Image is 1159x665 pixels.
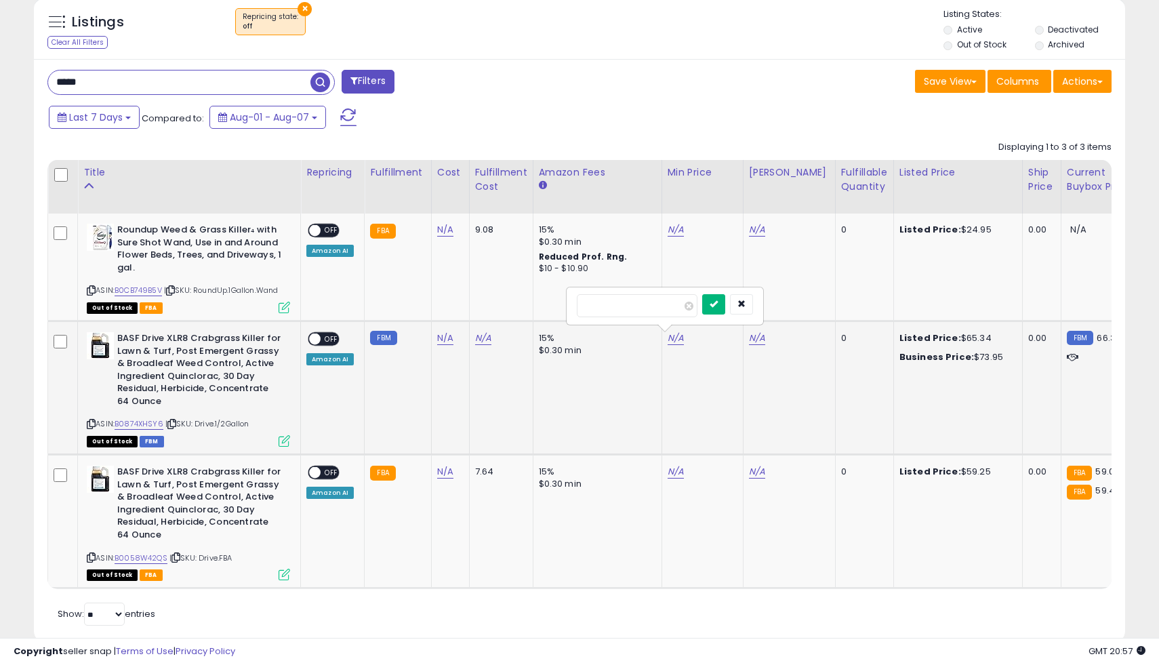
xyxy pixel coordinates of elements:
[749,331,765,345] a: N/A
[899,224,1012,236] div: $24.95
[1048,39,1084,50] label: Archived
[115,285,162,296] a: B0CB749B5V
[749,465,765,479] a: N/A
[943,8,1124,21] p: Listing States:
[87,332,114,359] img: 41sfNjwp+0L._SL40_.jpg
[539,224,651,236] div: 15%
[243,22,298,31] div: off
[321,467,342,479] span: OFF
[915,70,985,93] button: Save View
[749,223,765,237] a: N/A
[899,332,1012,344] div: $65.34
[899,351,1012,363] div: $73.95
[539,344,651,357] div: $0.30 min
[83,165,295,180] div: Title
[142,112,204,125] span: Compared to:
[475,224,523,236] div: 9.08
[165,418,249,429] span: | SKU: Drive.1/2Gallon
[370,466,395,481] small: FBA
[87,466,114,493] img: 41sfNjwp+0L._SL40_.jpg
[1067,165,1137,194] div: Current Buybox Price
[1028,466,1051,478] div: 0.00
[996,75,1039,88] span: Columns
[164,285,279,296] span: | SKU: RoundUp.1Gallon.Wand
[437,223,453,237] a: N/A
[437,165,464,180] div: Cost
[539,165,656,180] div: Amazon Fees
[140,569,163,581] span: FBA
[14,645,63,658] strong: Copyright
[899,165,1017,180] div: Listed Price
[899,331,961,344] b: Listed Price:
[298,2,312,16] button: ×
[306,353,354,365] div: Amazon AI
[899,465,961,478] b: Listed Price:
[321,334,342,345] span: OFF
[749,165,830,180] div: [PERSON_NAME]
[117,466,282,544] b: BASF Drive XLR8 Crabgrass Killer for Lawn & Turf, Post Emergent Grassy & Broadleaf Weed Control, ...
[140,302,163,314] span: FBA
[668,165,737,180] div: Min Price
[230,110,309,124] span: Aug-01 - Aug-07
[87,466,290,579] div: ASIN:
[1048,24,1099,35] label: Deactivated
[47,36,108,49] div: Clear All Filters
[841,332,883,344] div: 0
[370,165,425,180] div: Fulfillment
[209,106,326,129] button: Aug-01 - Aug-07
[899,223,961,236] b: Listed Price:
[370,331,396,345] small: FBM
[115,552,167,564] a: B0058W42QS
[342,70,394,94] button: Filters
[1067,331,1093,345] small: FBM
[539,466,651,478] div: 15%
[87,569,138,581] span: All listings that are currently out of stock and unavailable for purchase on Amazon
[957,39,1006,50] label: Out of Stock
[539,332,651,344] div: 15%
[306,245,354,257] div: Amazon AI
[69,110,123,124] span: Last 7 Days
[140,436,164,447] span: FBM
[668,331,684,345] a: N/A
[475,165,527,194] div: Fulfillment Cost
[899,466,1012,478] div: $59.25
[841,466,883,478] div: 0
[841,165,888,194] div: Fulfillable Quantity
[117,224,282,277] b: Roundup Weed & Grass Killer₄ with Sure Shot Wand, Use in and Around Flower Beds, Trees, and Drive...
[14,645,235,658] div: seller snap | |
[58,607,155,620] span: Show: entries
[72,13,124,32] h5: Listings
[176,645,235,658] a: Privacy Policy
[306,487,354,499] div: Amazon AI
[87,436,138,447] span: All listings that are currently out of stock and unavailable for purchase on Amazon
[169,552,232,563] span: | SKU: Drive.FBA
[988,70,1051,93] button: Columns
[49,106,140,129] button: Last 7 Days
[1067,466,1092,481] small: FBA
[115,418,163,430] a: B0874XHSY6
[87,224,114,251] img: 41eD8JXKFOL._SL40_.jpg
[370,224,395,239] small: FBA
[1070,223,1086,236] span: N/A
[306,165,359,180] div: Repricing
[539,180,547,192] small: Amazon Fees.
[321,225,342,237] span: OFF
[1028,165,1055,194] div: Ship Price
[1097,331,1122,344] span: 66.34
[1089,645,1145,658] span: 2025-08-15 20:57 GMT
[1095,484,1120,497] span: 59.49
[539,478,651,490] div: $0.30 min
[437,331,453,345] a: N/A
[998,141,1112,154] div: Displaying 1 to 3 of 3 items
[87,332,290,445] div: ASIN:
[116,645,174,658] a: Terms of Use
[1028,332,1051,344] div: 0.00
[1067,485,1092,500] small: FBA
[539,263,651,275] div: $10 - $10.90
[668,223,684,237] a: N/A
[668,465,684,479] a: N/A
[1095,465,1120,478] span: 59.03
[243,12,298,32] span: Repricing state :
[475,466,523,478] div: 7.64
[475,331,491,345] a: N/A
